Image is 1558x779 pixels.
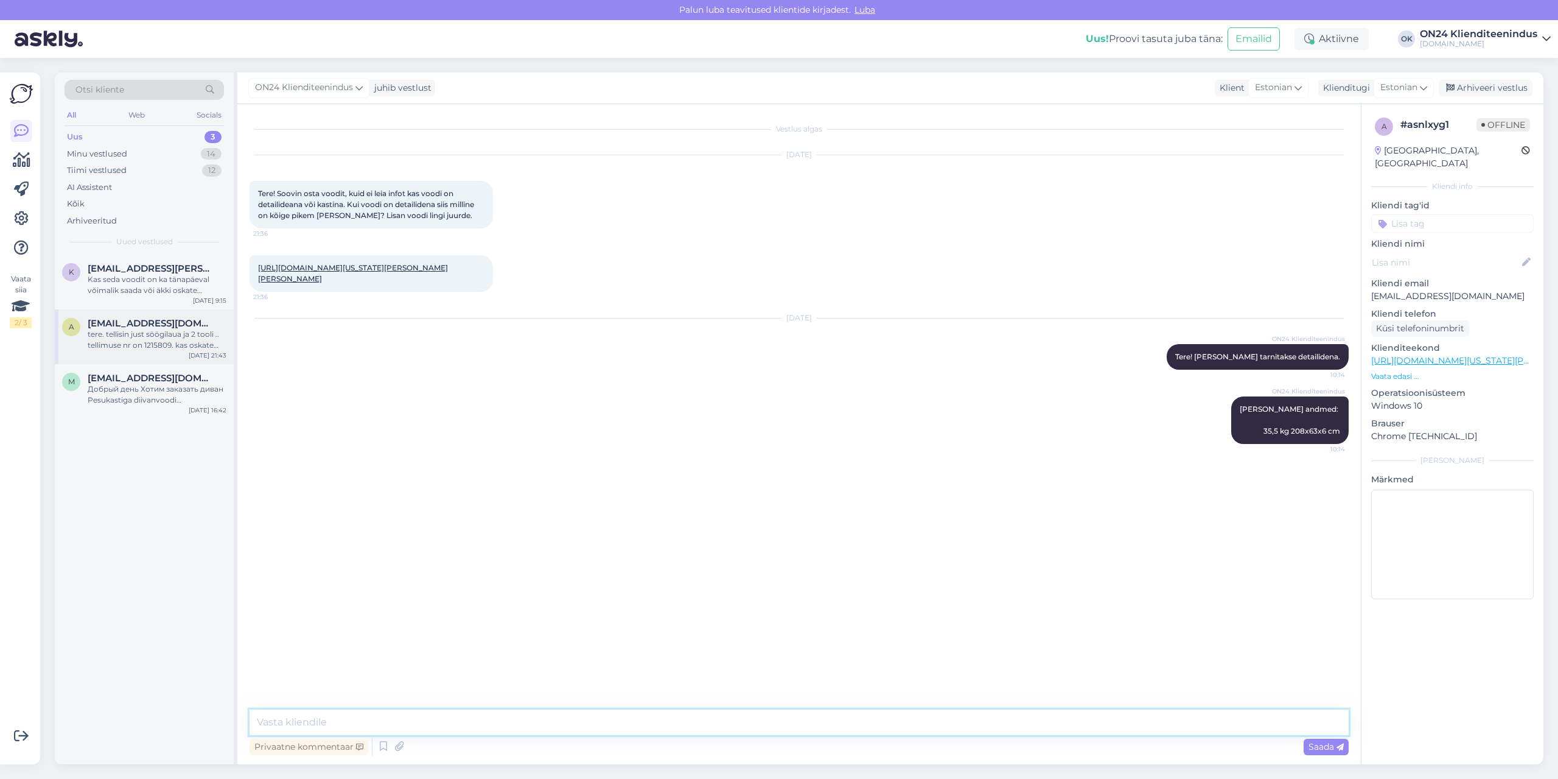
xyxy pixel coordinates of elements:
div: Добрый день Хотим заказать диван Pesukastiga diivanvoodi [PERSON_NAME]-442283, прошу выслать обра... [88,384,226,406]
div: AI Assistent [67,182,112,194]
input: Lisa nimi [1372,256,1520,269]
a: [URL][DOMAIN_NAME][US_STATE][PERSON_NAME][PERSON_NAME] [258,263,448,283]
div: Uus [67,131,83,143]
div: 2 / 3 [10,317,32,328]
div: [DATE] 9:15 [193,296,226,305]
div: Socials [194,107,224,123]
div: Klient [1215,82,1245,94]
div: tere. tellisin just söögilaua ja 2 tooli .. tellimuse nr on 1215809. kas oskate öelda, et kas see... [88,329,226,351]
div: Aktiivne [1294,28,1369,50]
div: Privaatne kommentaar [250,739,368,755]
span: a [69,322,74,331]
div: # asnlxyg1 [1400,118,1476,132]
span: Tere! [PERSON_NAME] tarnitakse detailidena. [1175,352,1340,361]
span: ON24 Klienditeenindus [1272,387,1345,396]
span: 10:14 [1299,445,1345,454]
span: 21:36 [253,229,299,238]
p: Kliendi nimi [1371,238,1534,250]
span: ave.toomjoe@gmail.com [88,318,214,329]
div: Kliendi info [1371,181,1534,192]
div: Arhiveeri vestlus [1439,80,1532,96]
div: Vestlus algas [250,124,1349,135]
div: Arhiveeritud [67,215,117,227]
div: [DATE] 21:43 [189,351,226,360]
div: [DATE] [250,149,1349,160]
div: Vaata siia [10,273,32,328]
span: Offline [1476,118,1530,132]
div: 14 [201,148,222,160]
div: Klienditugi [1318,82,1370,94]
span: ON24 Klienditeenindus [1272,334,1345,344]
div: [GEOGRAPHIC_DATA], [GEOGRAPHIC_DATA] [1375,144,1521,170]
span: m [68,377,75,386]
p: Kliendi tag'id [1371,199,1534,212]
span: Luba [851,4,879,15]
button: Emailid [1228,27,1280,51]
p: Kliendi telefon [1371,308,1534,320]
b: Uus! [1086,33,1109,44]
div: OK [1398,30,1415,48]
div: Tiimi vestlused [67,164,127,177]
div: Kas seda voodit on ka tänapäeval võimalik saada või äkki oskate soovitada funktsionaalsuselt sama... [88,274,226,296]
span: 21:36 [253,292,299,301]
div: Minu vestlused [67,148,127,160]
div: Web [126,107,147,123]
div: [DATE] 16:42 [189,406,226,415]
p: Operatsioonisüsteem [1371,387,1534,400]
span: ON24 Klienditeenindus [255,81,353,94]
img: Askly Logo [10,82,33,105]
span: [PERSON_NAME] andmed: 35,5 kg 208x63x6 cm [1240,404,1340,435]
span: Uued vestlused [116,236,173,247]
div: [PERSON_NAME] [1371,455,1534,466]
span: Saada [1308,741,1344,752]
span: 10:14 [1299,370,1345,379]
span: mariaborissova2@gmail.com [88,373,214,384]
div: Kõik [67,198,85,210]
span: Tere! Soovin osta voodit, kuid ei leia infot kas voodi on detailideana või kastina. Kui voodi on ... [258,189,476,220]
p: [EMAIL_ADDRESS][DOMAIN_NAME] [1371,290,1534,303]
input: Lisa tag [1371,214,1534,233]
span: Otsi kliente [75,83,124,96]
div: 12 [202,164,222,177]
div: All [65,107,79,123]
div: Küsi telefoninumbrit [1371,320,1469,337]
span: kulli.andres@ergo.ee [88,263,214,274]
p: Windows 10 [1371,400,1534,412]
p: Märkmed [1371,473,1534,486]
div: Proovi tasuta juba täna: [1086,32,1223,46]
div: [DOMAIN_NAME] [1420,39,1537,49]
div: juhib vestlust [369,82,431,94]
span: Estonian [1255,81,1292,94]
p: Brauser [1371,417,1534,430]
p: Kliendi email [1371,277,1534,290]
a: ON24 Klienditeenindus[DOMAIN_NAME] [1420,29,1551,49]
div: ON24 Klienditeenindus [1420,29,1537,39]
span: a [1382,122,1387,131]
p: Klienditeekond [1371,342,1534,354]
div: 3 [204,131,222,143]
p: Chrome [TECHNICAL_ID] [1371,430,1534,443]
span: k [69,267,74,277]
span: Estonian [1380,81,1417,94]
div: [DATE] [250,312,1349,323]
p: Vaata edasi ... [1371,371,1534,382]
